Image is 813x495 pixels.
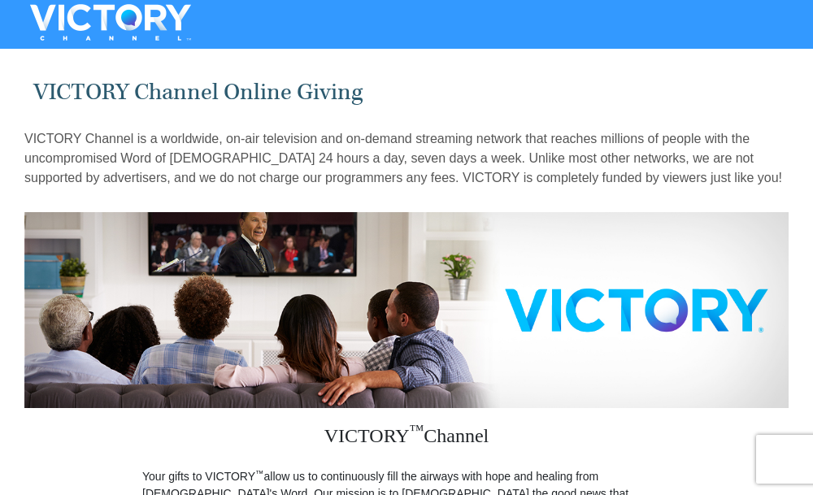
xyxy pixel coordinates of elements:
[9,4,212,41] img: VICTORYTHON - VICTORY Channel
[255,468,264,478] sup: ™
[410,422,424,438] sup: ™
[142,408,671,468] h3: VICTORY Channel
[24,129,789,188] p: VICTORY Channel is a worldwide, on-air television and on-demand streaming network that reaches mi...
[33,79,780,106] h1: VICTORY Channel Online Giving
